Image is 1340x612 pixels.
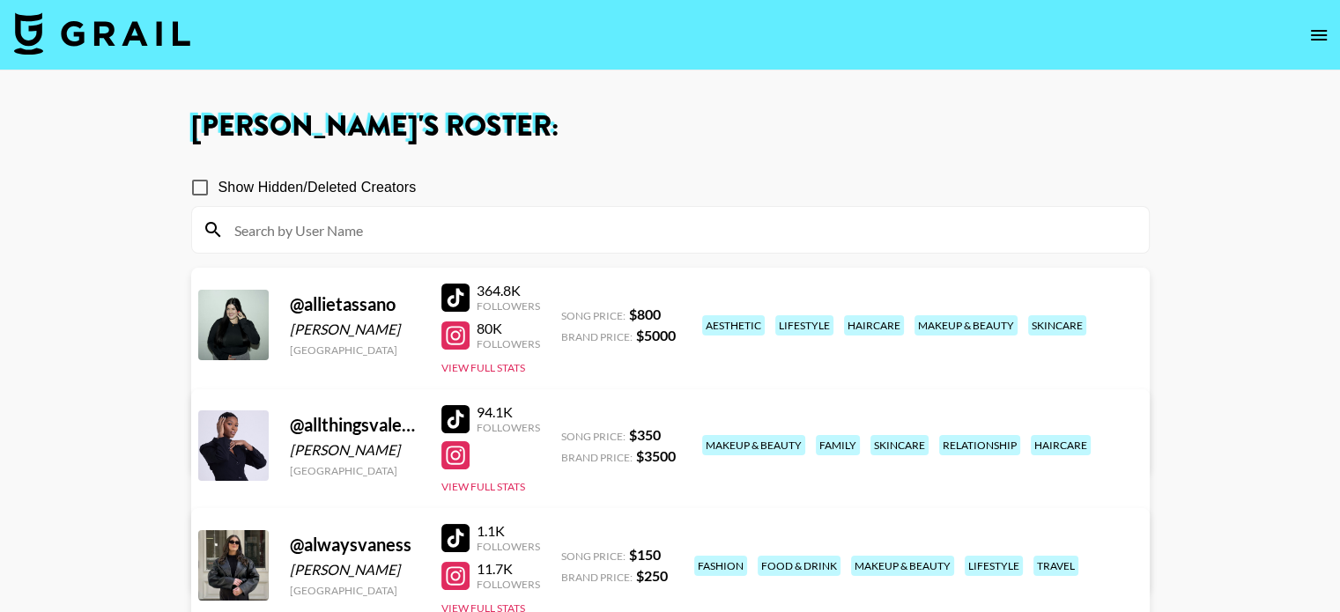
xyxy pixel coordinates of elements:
[851,556,954,576] div: makeup & beauty
[758,556,840,576] div: food & drink
[636,327,676,343] strong: $ 5000
[1301,18,1336,53] button: open drawer
[1028,315,1086,335] div: skincare
[870,435,929,455] div: skincare
[477,522,540,540] div: 1.1K
[290,414,420,436] div: @ allthingsvalerie
[561,309,626,322] span: Song Price:
[290,584,420,597] div: [GEOGRAPHIC_DATA]
[636,567,668,584] strong: $ 250
[914,315,1018,335] div: makeup & beauty
[1033,556,1078,576] div: travel
[477,540,540,553] div: Followers
[561,451,633,464] span: Brand Price:
[939,435,1020,455] div: relationship
[477,282,540,299] div: 364.8K
[636,447,676,464] strong: $ 3500
[1031,435,1091,455] div: haircare
[477,337,540,350] div: Followers
[290,534,420,556] div: @ alwaysvaness
[775,315,833,335] div: lifestyle
[290,441,420,459] div: [PERSON_NAME]
[702,435,805,455] div: makeup & beauty
[290,464,420,477] div: [GEOGRAPHIC_DATA]
[477,403,540,421] div: 94.1K
[191,113,1150,141] h1: [PERSON_NAME] 's Roster:
[694,556,747,576] div: fashion
[14,12,190,55] img: Grail Talent
[477,421,540,434] div: Followers
[629,426,661,443] strong: $ 350
[561,571,633,584] span: Brand Price:
[629,546,661,563] strong: $ 150
[477,578,540,591] div: Followers
[290,561,420,579] div: [PERSON_NAME]
[218,177,417,198] span: Show Hidden/Deleted Creators
[702,315,765,335] div: aesthetic
[290,321,420,338] div: [PERSON_NAME]
[965,556,1023,576] div: lifestyle
[561,549,626,563] span: Song Price:
[224,216,1138,244] input: Search by User Name
[290,293,420,315] div: @ allietassano
[290,343,420,357] div: [GEOGRAPHIC_DATA]
[477,299,540,313] div: Followers
[477,560,540,578] div: 11.7K
[629,306,661,322] strong: $ 800
[844,315,904,335] div: haircare
[816,435,860,455] div: family
[441,480,525,493] button: View Full Stats
[477,320,540,337] div: 80K
[561,430,626,443] span: Song Price:
[561,330,633,343] span: Brand Price:
[441,361,525,374] button: View Full Stats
